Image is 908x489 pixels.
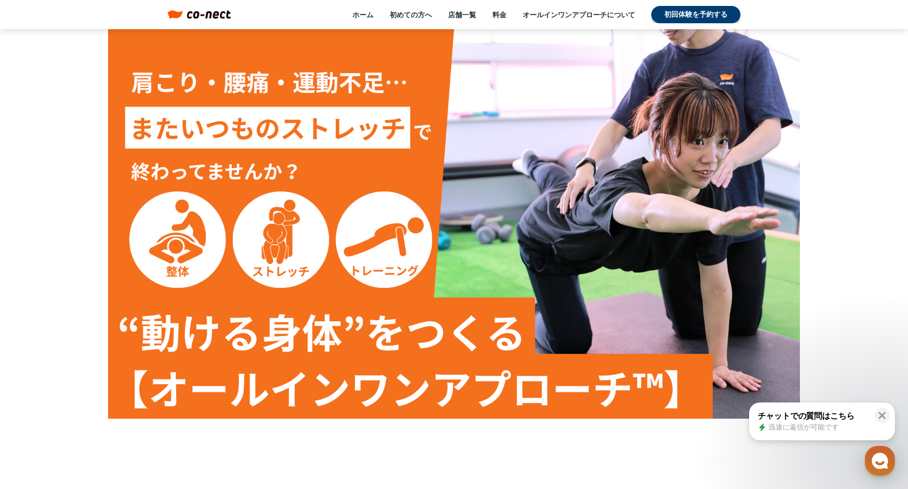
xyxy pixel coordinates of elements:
[352,10,373,19] a: ホーム
[390,10,432,19] a: 初めての方へ
[448,10,476,19] a: 店舗一覧
[492,10,506,19] a: 料金
[523,10,635,19] a: オールインワンアプローチについて
[651,6,740,23] a: 初回体験を予約する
